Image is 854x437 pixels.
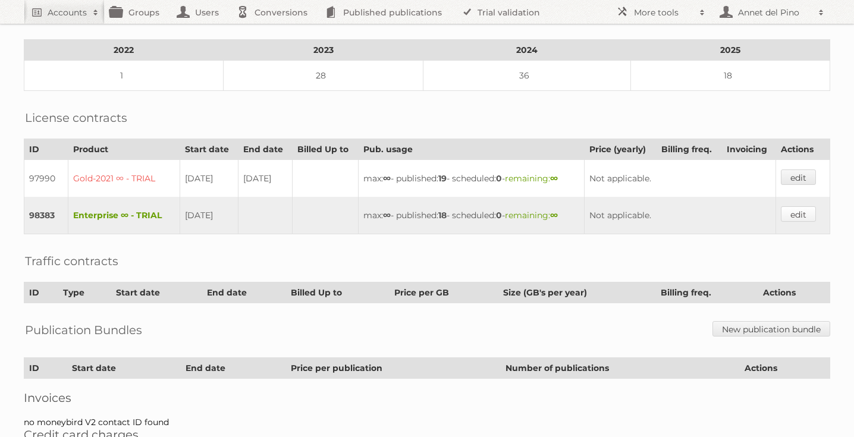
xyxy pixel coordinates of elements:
[550,173,558,184] strong: ∞
[111,282,202,303] th: Start date
[24,358,67,379] th: ID
[224,40,423,61] th: 2023
[584,160,776,197] td: Not applicable.
[25,321,142,339] h2: Publication Bundles
[68,139,180,160] th: Product
[634,7,693,18] h2: More tools
[423,40,630,61] th: 2024
[286,282,389,303] th: Billed Up to
[712,321,830,337] a: New publication bundle
[24,197,68,234] td: 98383
[423,61,630,91] td: 36
[24,160,68,197] td: 97990
[58,282,111,303] th: Type
[48,7,87,18] h2: Accounts
[505,173,558,184] span: remaining:
[25,252,118,270] h2: Traffic contracts
[735,7,812,18] h2: Annet del Pino
[180,160,238,197] td: [DATE]
[24,61,224,91] td: 1
[24,282,58,303] th: ID
[359,160,585,197] td: max: - published: - scheduled: -
[180,139,238,160] th: Start date
[224,61,423,91] td: 28
[25,109,127,127] h2: License contracts
[721,139,776,160] th: Invoicing
[68,197,180,234] td: Enterprise ∞ - TRIAL
[180,197,238,234] td: [DATE]
[758,282,830,303] th: Actions
[630,61,830,91] td: 18
[383,173,391,184] strong: ∞
[389,282,498,303] th: Price per GB
[776,139,830,160] th: Actions
[496,210,502,221] strong: 0
[656,139,721,160] th: Billing freq.
[781,206,816,222] a: edit
[496,173,502,184] strong: 0
[181,358,286,379] th: End date
[584,197,776,234] td: Not applicable.
[238,139,293,160] th: End date
[584,139,656,160] th: Price (yearly)
[67,358,181,379] th: Start date
[500,358,739,379] th: Number of publications
[630,40,830,61] th: 2025
[740,358,830,379] th: Actions
[292,139,358,160] th: Billed Up to
[505,210,558,221] span: remaining:
[550,210,558,221] strong: ∞
[656,282,758,303] th: Billing freq.
[438,173,447,184] strong: 19
[359,139,585,160] th: Pub. usage
[24,139,68,160] th: ID
[68,160,180,197] td: Gold-2021 ∞ - TRIAL
[383,210,391,221] strong: ∞
[438,210,447,221] strong: 18
[781,169,816,185] a: edit
[24,391,830,405] h2: Invoices
[24,40,224,61] th: 2022
[238,160,293,197] td: [DATE]
[498,282,656,303] th: Size (GB's per year)
[359,197,585,234] td: max: - published: - scheduled: -
[202,282,286,303] th: End date
[286,358,500,379] th: Price per publication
